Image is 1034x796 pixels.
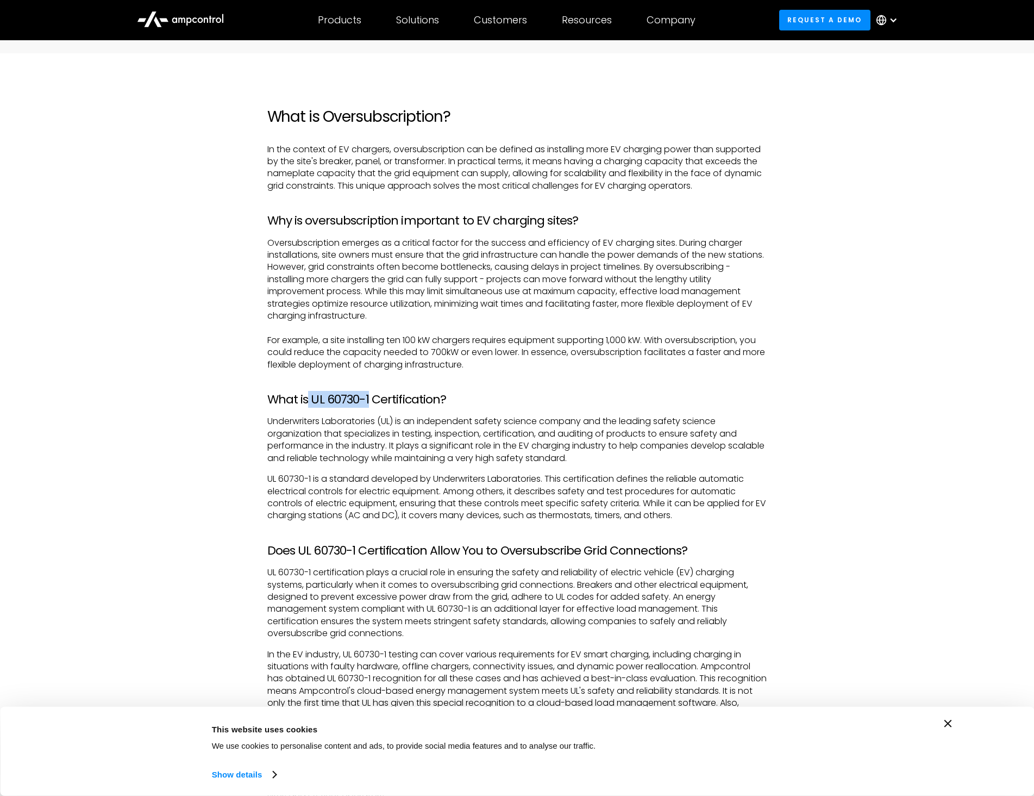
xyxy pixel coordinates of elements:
[474,14,527,26] div: Customers
[562,14,612,26] div: Resources
[779,10,870,30] a: Request a demo
[267,473,767,522] p: UL 60730-1 is a standard developed by Underwriters Laboratories. This certification defines the r...
[212,767,276,783] a: Show details
[944,720,952,727] button: Close banner
[267,415,767,464] p: Underwriters Laboratories (UL) is an independent safety science company and the leading safety sc...
[647,14,695,26] div: Company
[396,14,439,26] div: Solutions
[267,237,767,371] p: Oversubscription emerges as a critical factor for the success and efficiency of EV charging sites...
[212,723,744,736] div: This website uses cookies
[267,649,767,734] p: In the EV industry, UL 60730-1 testing can cover various requirements for EV smart charging, incl...
[267,544,767,558] h3: Does UL 60730-1 Certification Allow You to Oversubscribe Grid Connections?
[267,144,767,192] p: In the context of EV chargers, oversubscription can be defined as installing more EV charging pow...
[267,214,767,228] h3: Why is oversubscription important to EV charging sites?
[212,741,596,750] span: We use cookies to personalise content and ads, to provide social media features and to analyse ou...
[318,14,361,26] div: Products
[267,393,767,407] h3: What is UL 60730-1 Certification?
[769,720,924,751] button: Okay
[267,567,767,639] p: UL 60730-1 certification plays a crucial role in ensuring the safety and reliability of electric ...
[267,108,767,126] h2: What is Oversubscription?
